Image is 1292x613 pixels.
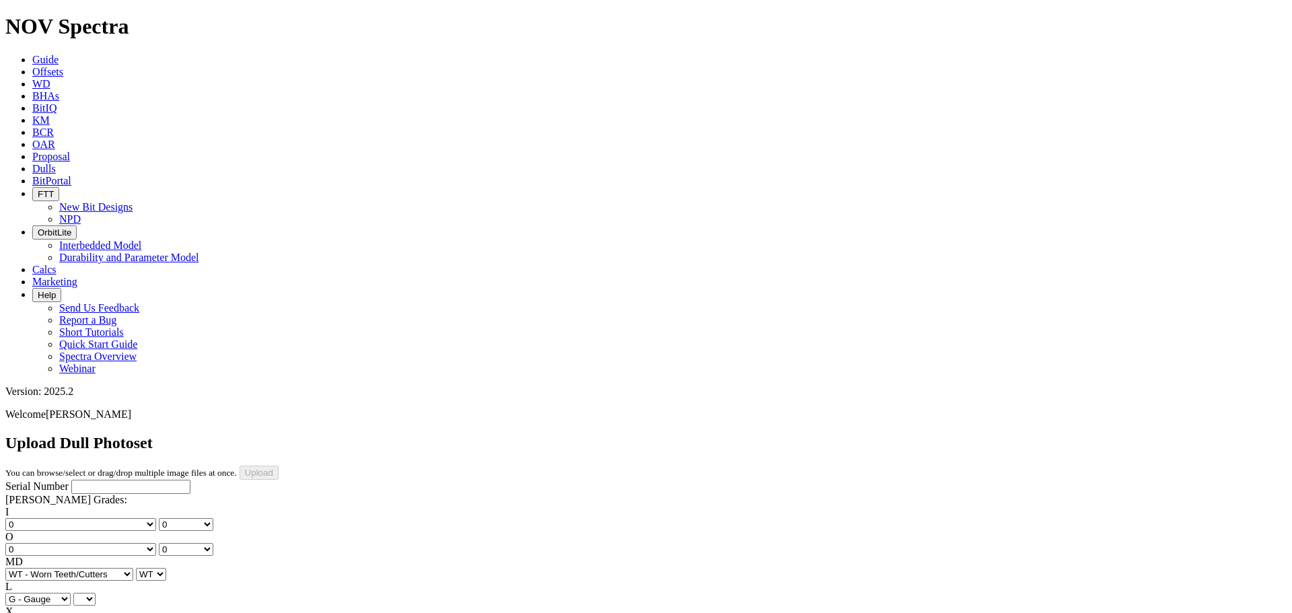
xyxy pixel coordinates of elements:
[32,276,77,287] a: Marketing
[32,225,77,240] button: OrbitLite
[32,102,57,114] a: BitIQ
[38,227,71,238] span: OrbitLite
[5,14,1287,39] h1: NOV Spectra
[5,494,1287,506] div: [PERSON_NAME] Grades:
[5,556,23,567] label: MD
[32,264,57,275] a: Calcs
[59,240,141,251] a: Interbedded Model
[59,252,199,263] a: Durability and Parameter Model
[59,302,139,314] a: Send Us Feedback
[5,434,1287,452] h2: Upload Dull Photoset
[32,151,70,162] a: Proposal
[32,288,61,302] button: Help
[240,466,279,480] input: Upload
[32,90,59,102] a: BHAs
[59,201,133,213] a: New Bit Designs
[5,581,12,592] label: L
[5,468,237,478] small: You can browse/select or drag/drop multiple image files at once.
[32,127,54,138] a: BCR
[32,114,50,126] a: KM
[38,290,56,300] span: Help
[32,78,50,89] a: WD
[59,363,96,374] a: Webinar
[32,187,59,201] button: FTT
[32,66,63,77] a: Offsets
[5,480,69,492] label: Serial Number
[59,338,137,350] a: Quick Start Guide
[59,213,81,225] a: NPD
[32,163,56,174] a: Dulls
[38,189,54,199] span: FTT
[46,408,131,420] span: [PERSON_NAME]
[59,326,124,338] a: Short Tutorials
[32,175,71,186] a: BitPortal
[32,139,55,150] a: OAR
[5,506,9,517] label: I
[5,408,1287,421] p: Welcome
[59,351,137,362] a: Spectra Overview
[5,531,13,542] label: O
[32,54,59,65] a: Guide
[5,386,1287,398] div: Version: 2025.2
[59,314,116,326] a: Report a Bug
